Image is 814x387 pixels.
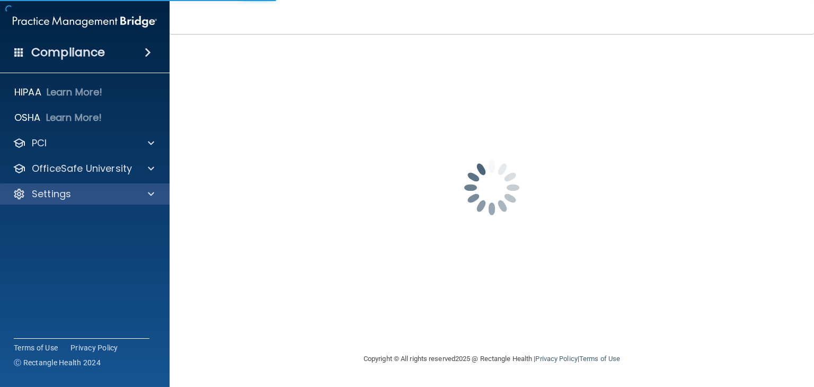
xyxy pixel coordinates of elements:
[579,355,620,363] a: Terms of Use
[13,137,154,149] a: PCI
[13,11,157,32] img: PMB logo
[13,162,154,175] a: OfficeSafe University
[32,188,71,200] p: Settings
[13,188,154,200] a: Settings
[14,357,101,368] span: Ⓒ Rectangle Health 2024
[46,111,102,124] p: Learn More!
[14,342,58,353] a: Terms of Use
[14,86,41,99] p: HIPAA
[439,135,545,241] img: spinner.e123f6fc.gif
[14,111,41,124] p: OSHA
[298,342,685,376] div: Copyright © All rights reserved 2025 @ Rectangle Health | |
[535,355,577,363] a: Privacy Policy
[32,137,47,149] p: PCI
[70,342,118,353] a: Privacy Policy
[47,86,103,99] p: Learn More!
[31,45,105,60] h4: Compliance
[32,162,132,175] p: OfficeSafe University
